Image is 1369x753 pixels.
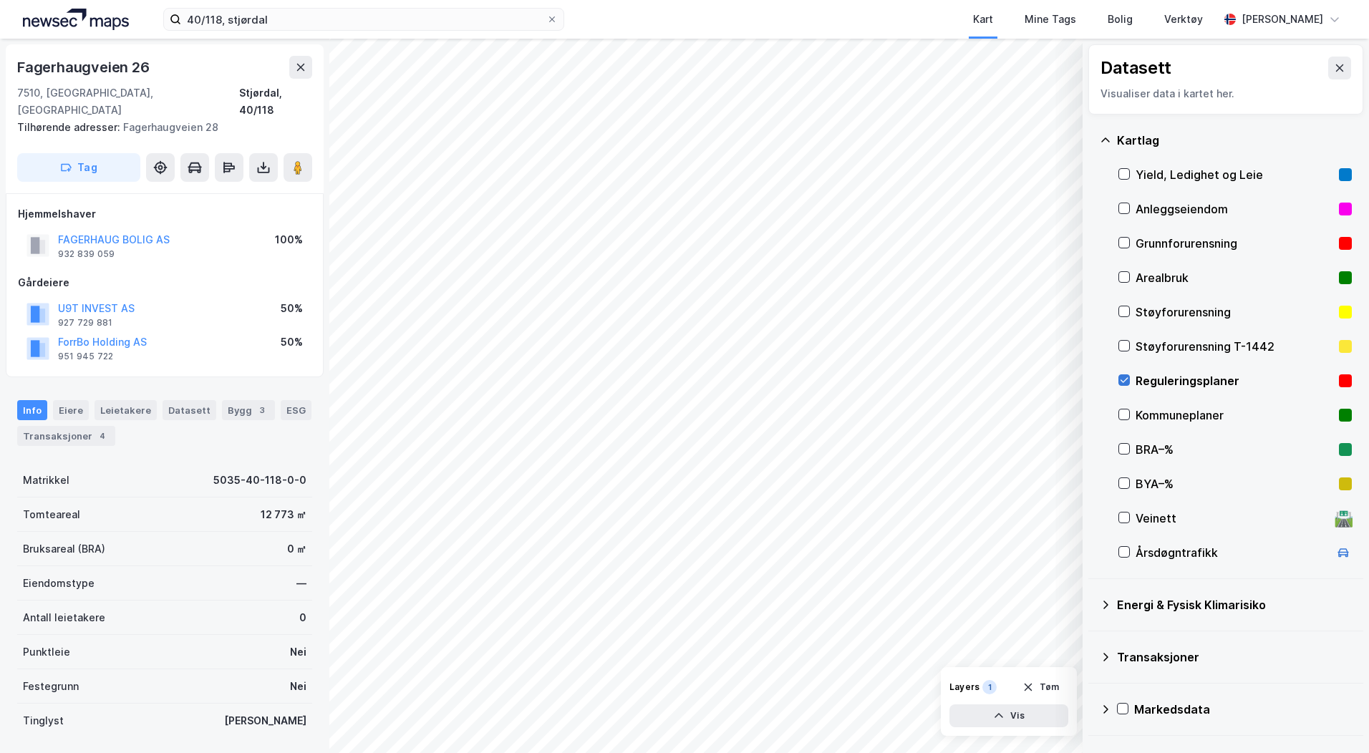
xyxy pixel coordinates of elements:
[1134,701,1352,718] div: Markedsdata
[296,575,306,592] div: —
[23,609,105,626] div: Antall leietakere
[299,609,306,626] div: 0
[1136,303,1333,321] div: Støyforurensning
[1136,544,1329,561] div: Årsdøgntrafikk
[17,153,140,182] button: Tag
[1117,648,1352,666] div: Transaksjoner
[1136,200,1333,218] div: Anleggseiendom
[58,248,115,260] div: 932 839 059
[17,426,115,446] div: Transaksjoner
[23,712,64,729] div: Tinglyst
[17,119,301,136] div: Fagerhaugveien 28
[222,400,275,420] div: Bygg
[261,506,306,523] div: 12 773 ㎡
[1100,57,1171,79] div: Datasett
[290,678,306,695] div: Nei
[255,403,269,417] div: 3
[23,9,129,30] img: logo.a4113a55bc3d86da70a041830d287a7e.svg
[23,472,69,489] div: Matrikkel
[239,84,312,119] div: Stjørdal, 40/118
[213,472,306,489] div: 5035-40-118-0-0
[163,400,216,420] div: Datasett
[23,575,95,592] div: Eiendomstype
[17,56,153,79] div: Fagerhaugveien 26
[281,334,303,351] div: 50%
[18,274,311,291] div: Gårdeiere
[275,231,303,248] div: 100%
[1297,684,1369,753] iframe: Chat Widget
[1334,509,1353,528] div: 🛣️
[17,84,239,119] div: 7510, [GEOGRAPHIC_DATA], [GEOGRAPHIC_DATA]
[224,712,306,729] div: [PERSON_NAME]
[949,704,1068,727] button: Vis
[973,11,993,28] div: Kart
[18,205,311,223] div: Hjemmelshaver
[1136,166,1333,183] div: Yield, Ledighet og Leie
[281,300,303,317] div: 50%
[1100,85,1351,102] div: Visualiser data i kartet her.
[982,680,997,694] div: 1
[1136,338,1333,355] div: Støyforurensning T-1442
[17,400,47,420] div: Info
[1164,11,1203,28] div: Verktøy
[1136,407,1333,424] div: Kommuneplaner
[17,121,123,133] span: Tilhørende adresser:
[1136,235,1333,252] div: Grunnforurensning
[53,400,89,420] div: Eiere
[1136,269,1333,286] div: Arealbruk
[23,678,79,695] div: Festegrunn
[1013,676,1068,699] button: Tøm
[949,681,979,693] div: Layers
[181,9,546,30] input: Søk på adresse, matrikkel, gårdeiere, leietakere eller personer
[287,540,306,558] div: 0 ㎡
[1108,11,1133,28] div: Bolig
[1242,11,1323,28] div: [PERSON_NAME]
[281,400,311,420] div: ESG
[58,351,113,362] div: 951 945 722
[1136,510,1329,527] div: Veinett
[95,429,110,443] div: 4
[23,643,70,661] div: Punktleie
[1117,596,1352,613] div: Energi & Fysisk Klimarisiko
[1136,475,1333,492] div: BYA–%
[1136,372,1333,389] div: Reguleringsplaner
[58,317,112,329] div: 927 729 881
[290,643,306,661] div: Nei
[1136,441,1333,458] div: BRA–%
[23,506,80,523] div: Tomteareal
[23,540,105,558] div: Bruksareal (BRA)
[1117,132,1352,149] div: Kartlag
[1025,11,1076,28] div: Mine Tags
[95,400,157,420] div: Leietakere
[1297,684,1369,753] div: Kontrollprogram for chat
